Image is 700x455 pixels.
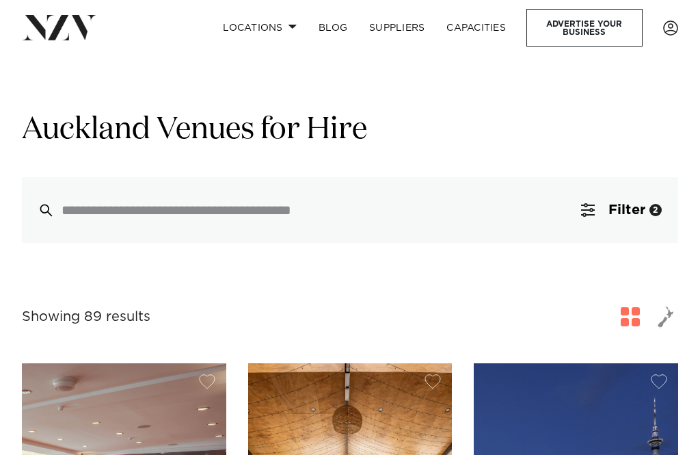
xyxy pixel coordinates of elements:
a: SUPPLIERS [358,13,435,42]
a: BLOG [308,13,358,42]
a: Advertise your business [526,9,643,47]
a: Capacities [435,13,517,42]
div: 2 [649,204,662,216]
span: Filter [608,203,645,217]
img: nzv-logo.png [22,15,96,40]
button: Filter2 [565,177,678,243]
h1: Auckland Venues for Hire [22,110,678,150]
div: Showing 89 results [22,307,150,328]
a: Locations [212,13,308,42]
